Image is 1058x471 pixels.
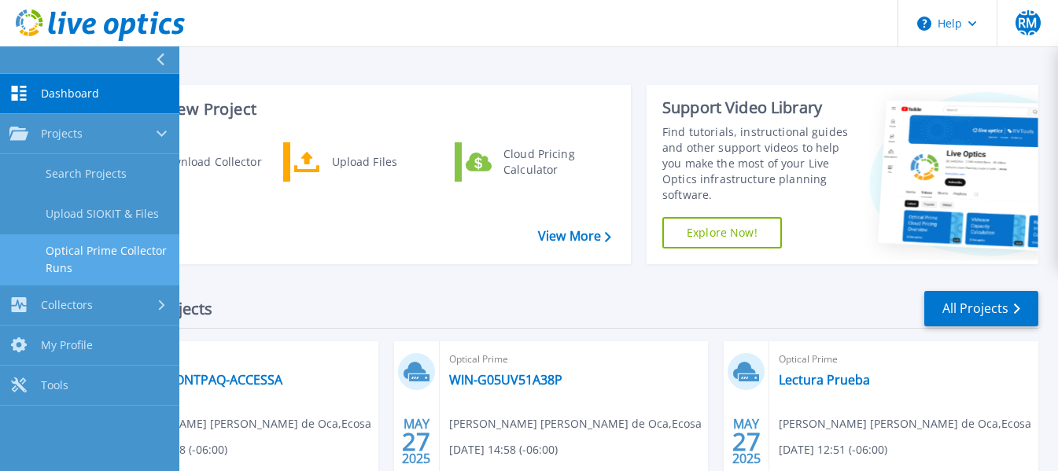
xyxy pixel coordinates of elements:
h3: Start a New Project [112,101,610,118]
div: MAY 2025 [401,413,431,470]
span: Projects [41,127,83,141]
a: All Projects [924,291,1038,326]
span: Tools [41,378,68,392]
span: [PERSON_NAME] [PERSON_NAME] de Oca , Ecosa [119,415,371,432]
span: Optical Prime [119,351,369,368]
div: Support Video Library [662,98,857,118]
div: Download Collector [149,146,268,178]
a: Upload Files [283,142,444,182]
span: [PERSON_NAME] [PERSON_NAME] de Oca , Ecosa [449,415,702,432]
span: Collectors [41,298,93,312]
span: [DATE] 12:51 (-06:00) [779,441,887,458]
div: Upload Files [324,146,441,178]
div: Find tutorials, instructional guides and other support videos to help you make the most of your L... [662,124,857,203]
a: View More [538,229,611,244]
div: MAY 2025 [732,413,761,470]
span: Dashboard [41,86,99,101]
span: Optical Prime [779,351,1029,368]
a: Download Collector [111,142,272,182]
span: 27 [402,435,430,448]
span: 27 [732,435,761,448]
span: [PERSON_NAME] [PERSON_NAME] de Oca , Ecosa [779,415,1031,432]
a: Lectura Prueba [779,372,870,388]
span: Optical Prime [449,351,699,368]
div: Cloud Pricing Calculator [496,146,612,178]
span: [DATE] 14:58 (-06:00) [449,441,558,458]
a: SERVER CONTPAQ-ACCESSA [119,372,282,388]
span: GBRMDO [1016,4,1041,42]
a: Cloud Pricing Calculator [455,142,616,182]
span: My Profile [41,338,93,352]
a: WIN-G05UV51A38P [449,372,562,388]
a: Explore Now! [662,217,782,248]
